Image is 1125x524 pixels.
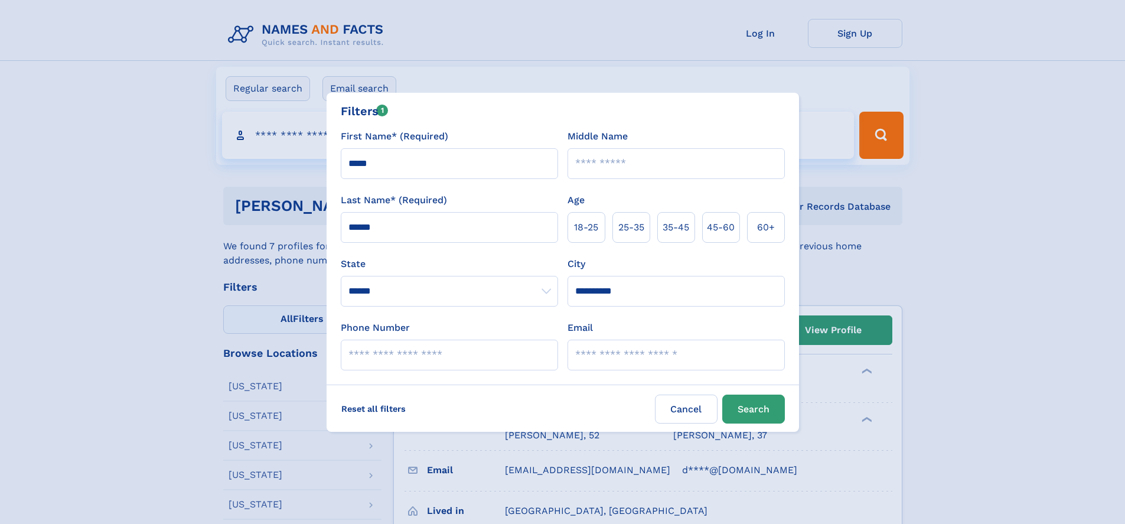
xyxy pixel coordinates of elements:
label: State [341,257,558,271]
span: 45‑60 [707,220,735,235]
label: Reset all filters [334,395,413,423]
span: 35‑45 [663,220,689,235]
label: Phone Number [341,321,410,335]
span: 60+ [757,220,775,235]
label: Middle Name [568,129,628,144]
span: 25‑35 [618,220,644,235]
label: Last Name* (Required) [341,193,447,207]
label: Age [568,193,585,207]
label: City [568,257,585,271]
span: 18‑25 [574,220,598,235]
label: Cancel [655,395,718,424]
button: Search [722,395,785,424]
label: Email [568,321,593,335]
div: Filters [341,102,389,120]
label: First Name* (Required) [341,129,448,144]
